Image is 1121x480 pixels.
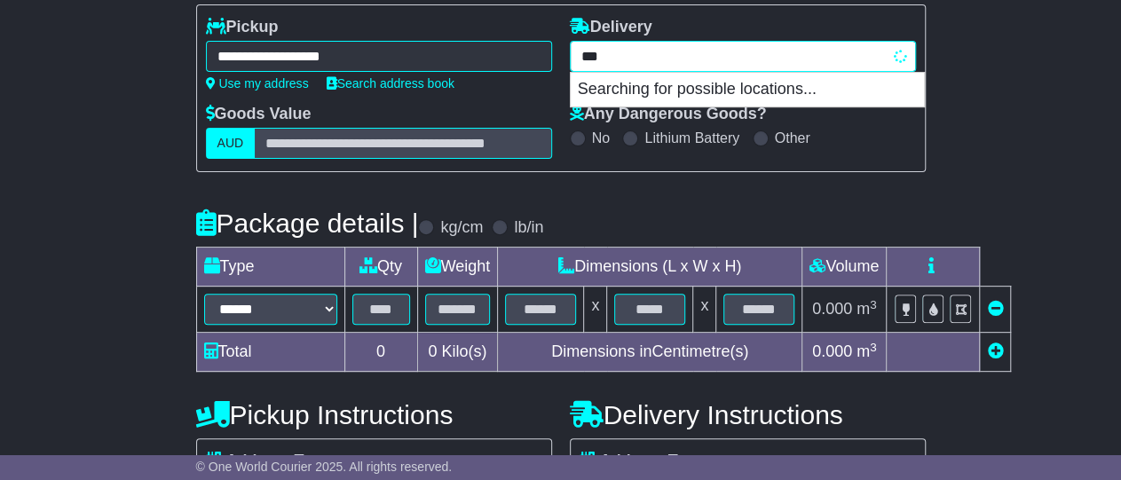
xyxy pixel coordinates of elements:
[570,400,926,429] h4: Delivery Instructions
[870,341,877,354] sup: 3
[812,342,852,360] span: 0.000
[592,130,610,146] label: No
[417,333,498,372] td: Kilo(s)
[498,248,802,287] td: Dimensions (L x W x H)
[498,333,802,372] td: Dimensions in Centimetre(s)
[206,128,256,159] label: AUD
[196,248,344,287] td: Type
[693,287,716,333] td: x
[987,342,1003,360] a: Add new item
[327,76,454,90] a: Search address book
[206,76,309,90] a: Use my address
[857,342,877,360] span: m
[775,130,810,146] label: Other
[987,300,1003,318] a: Remove this item
[196,400,552,429] h4: Pickup Instructions
[571,73,924,106] p: Searching for possible locations...
[644,130,739,146] label: Lithium Battery
[570,41,916,72] typeahead: Please provide city
[428,342,437,360] span: 0
[344,333,417,372] td: 0
[870,298,877,311] sup: 3
[196,209,419,238] h4: Package details |
[344,248,417,287] td: Qty
[206,452,331,471] label: Address Type
[802,248,887,287] td: Volume
[570,18,652,37] label: Delivery
[570,105,767,124] label: Any Dangerous Goods?
[584,287,607,333] td: x
[206,105,312,124] label: Goods Value
[580,452,705,471] label: Address Type
[857,300,877,318] span: m
[196,460,453,474] span: © One World Courier 2025. All rights reserved.
[206,18,279,37] label: Pickup
[812,300,852,318] span: 0.000
[196,333,344,372] td: Total
[440,218,483,238] label: kg/cm
[514,218,543,238] label: lb/in
[417,248,498,287] td: Weight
